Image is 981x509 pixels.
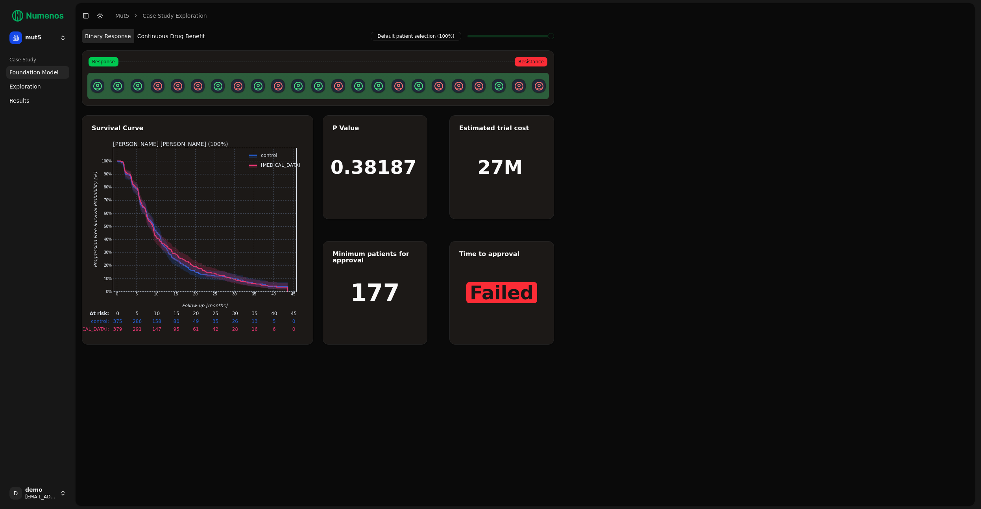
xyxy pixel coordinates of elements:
button: Binary Response [82,29,134,43]
text: 40 [271,292,276,296]
span: mut5 [25,34,57,41]
img: Numenos [6,6,69,25]
text: 15 [173,311,179,316]
text: 147 [152,326,161,332]
text: 45 [290,311,296,316]
a: Foundation Model [6,66,69,79]
a: Case Study Exploration [142,12,207,20]
a: mut5 [115,12,129,20]
span: demo [25,487,57,494]
button: Ddemo[EMAIL_ADDRESS] [6,484,69,503]
text: 30 [232,292,237,296]
text: 0 [292,326,295,332]
span: Default patient selection (100%) [371,32,461,41]
text: 291 [133,326,142,332]
text: At risk: [89,311,109,316]
a: Exploration [6,80,69,93]
text: 20 [193,292,198,296]
text: 20% [103,263,111,267]
text: 16 [251,326,257,332]
text: 0 [292,319,295,324]
text: control: [91,319,109,324]
text: 10% [103,277,111,281]
text: 70% [103,198,111,202]
text: 10 [154,292,159,296]
span: Results [9,97,30,105]
text: Progression Free Survival Probability (%) [93,172,98,267]
text: 28 [232,326,238,332]
text: 158 [152,319,161,324]
text: 379 [113,326,122,332]
text: 95 [173,326,179,332]
text: 286 [133,319,142,324]
text: 0 [116,311,119,316]
text: 26 [232,319,238,324]
span: Resistance [515,57,547,66]
text: 61 [193,326,199,332]
text: [PERSON_NAME] [PERSON_NAME] (100%) [113,141,228,147]
span: Response [89,57,118,66]
text: 5 [135,311,139,316]
h1: 0.38187 [331,158,417,177]
text: 42 [212,326,218,332]
text: 49 [193,319,199,324]
text: 5 [272,319,275,324]
text: 35 [252,292,257,296]
button: Continuous Drug Benefit [134,29,208,43]
text: Follow-up [months] [182,303,228,308]
nav: breadcrumb [115,12,207,20]
text: 45 [291,292,296,296]
text: 30% [103,250,111,254]
text: 50% [103,224,111,229]
text: 6 [272,326,275,332]
text: 25 [212,292,217,296]
text: 60% [103,211,111,216]
text: 90% [103,172,111,176]
div: Case Study [6,53,69,66]
span: Failed [466,282,537,303]
text: 5 [135,292,138,296]
text: 40 [271,311,277,316]
text: 10 [153,311,159,316]
text: 15 [174,292,178,296]
span: Foundation Model [9,68,59,76]
text: 13 [251,319,257,324]
text: 375 [113,319,122,324]
text: control [261,153,277,158]
text: 40% [103,237,111,242]
text: 35 [251,311,257,316]
span: Exploration [9,83,41,90]
text: 0 [116,292,118,296]
text: [MEDICAL_DATA] [261,162,300,168]
h1: 27M [478,158,523,177]
span: [EMAIL_ADDRESS] [25,494,57,500]
text: 100% [102,159,112,163]
text: 30 [232,311,238,316]
text: 0% [106,290,112,294]
h1: 177 [350,281,399,304]
text: [MEDICAL_DATA]: [68,326,109,332]
a: Results [6,94,69,107]
text: 80% [103,185,111,189]
text: 25 [212,311,218,316]
text: 80 [173,319,179,324]
button: mut5 [6,28,69,47]
div: Survival Curve [92,125,303,131]
text: 20 [193,311,199,316]
text: 35 [212,319,218,324]
span: D [9,487,22,500]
